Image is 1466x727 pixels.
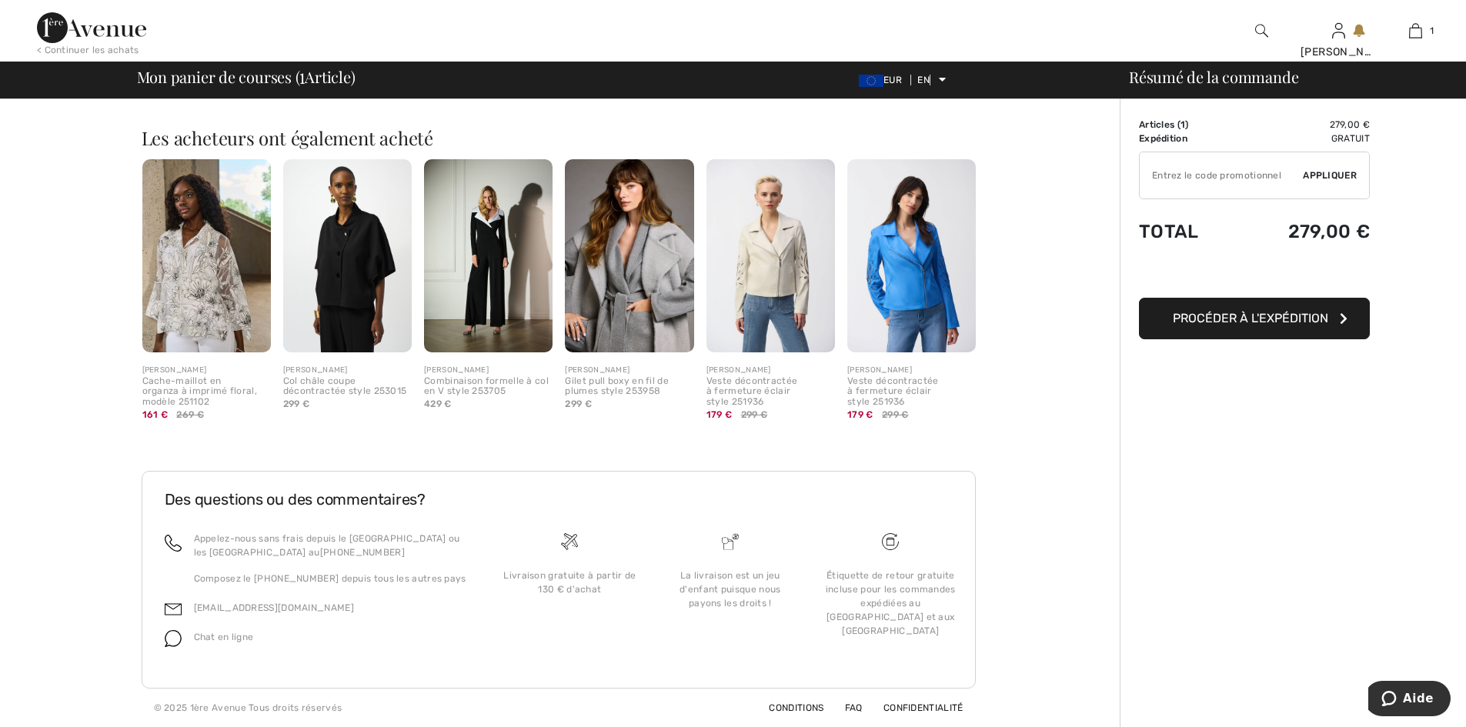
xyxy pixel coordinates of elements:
font: Cache-maillot en organza à imprimé floral, modèle 251102 [142,375,258,408]
font: 1 [1180,119,1185,130]
img: Combinaison formelle à col en V style 253705 [424,159,553,352]
font: Appelez-nous sans frais depuis le [GEOGRAPHIC_DATA] ou les [GEOGRAPHIC_DATA] au [194,533,460,558]
img: La livraison est un jeu d'enfant puisque nous payons les droits ! [722,533,739,550]
font: [PERSON_NAME] [424,365,489,375]
font: Chat en ligne [194,632,254,642]
font: 299 € [882,409,909,420]
font: Article) [305,66,355,87]
a: FAQ [827,702,863,713]
font: Composez le [PHONE_NUMBER] depuis tous les autres pays [194,573,466,584]
img: appel [165,535,182,552]
font: [PERSON_NAME] [1301,45,1391,58]
img: Veste décontractée à fermeture éclair style 251936 [847,159,976,352]
img: rechercher sur le site [1255,22,1268,40]
font: [PERSON_NAME] [847,365,912,375]
font: Confidentialité [883,702,963,713]
iframe: PayPal [1139,258,1370,292]
font: Gilet pull boxy en fil de plumes style 253958 [565,375,669,397]
font: Col châle coupe décontractée style 253015 [283,375,407,397]
button: Procéder à l'expédition [1139,298,1370,339]
font: Résumé de la commande [1129,66,1298,87]
font: Procéder à l'expédition [1173,311,1328,325]
font: Étiquette de retour gratuite incluse pour les commandes expédiées au [GEOGRAPHIC_DATA] et aux [GE... [826,570,956,636]
a: [EMAIL_ADDRESS][DOMAIN_NAME] [194,602,354,613]
img: Mes informations [1332,22,1345,40]
input: Code promotionnel [1140,152,1303,198]
font: [PERSON_NAME] [283,365,348,375]
font: Les acheteurs ont également acheté [142,125,434,150]
font: © 2025 1ère Avenue Tous droits réservés [154,702,342,713]
font: Expédition [1139,133,1187,144]
font: 179 € [706,409,733,420]
a: Confidentialité [865,702,963,713]
img: 1ère Avenue [37,12,146,43]
font: Veste décontractée à fermeture éclair style 251936 [706,375,797,408]
font: EN [917,75,930,85]
font: [PERSON_NAME] [706,365,771,375]
img: Euro [859,75,883,87]
font: FAQ [845,702,863,713]
font: 299 € [565,399,592,409]
font: 161 € [142,409,169,420]
font: 429 € [424,399,452,409]
font: Mon panier de courses ( [137,66,300,87]
img: e-mail [165,601,182,618]
font: Livraison gratuite à partir de 130 € d'achat [503,570,636,595]
font: Combinaison formelle à col en V style 253705 [424,375,549,397]
font: Veste décontractée à fermeture éclair style 251936 [847,375,938,408]
font: Articles ( [1139,119,1180,130]
font: Gratuit [1331,133,1370,144]
font: La livraison est un jeu d'enfant puisque nous payons les droits ! [680,570,780,609]
font: 179 € [847,409,873,420]
font: 1 [299,62,305,88]
font: < Continuer les achats [37,45,139,55]
font: Conditions [769,702,823,713]
font: 299 € [741,409,768,420]
font: ) [1185,119,1188,130]
font: EUR [883,75,902,85]
font: [PERSON_NAME] [565,365,629,375]
iframe: Ouvre un widget dans lequel vous pouvez trouver plus d'informations [1368,681,1451,719]
img: Gilet pull boxy en fil de plumes style 253958 [565,159,693,352]
font: [PERSON_NAME] [142,365,207,375]
a: Se connecter [1332,23,1345,38]
font: 279,00 € [1288,221,1370,242]
img: Cache-maillot en organza à imprimé floral, modèle 251102 [142,159,271,352]
font: [PHONE_NUMBER] [320,547,405,558]
img: Mon sac [1409,22,1422,40]
font: 1 [1430,25,1434,36]
font: 269 ​​€ [176,409,204,420]
font: 299 € [283,399,310,409]
img: Livraison gratuite pour les commandes supérieures à 130 £ [561,533,578,550]
img: Livraison gratuite pour les commandes supérieures à 130 £ [882,533,899,550]
img: chat [165,630,182,647]
img: Veste décontractée à fermeture éclair style 251936 [706,159,835,352]
font: Appliquer [1303,170,1357,181]
font: 279,00 € [1330,119,1370,130]
font: Total [1139,221,1199,242]
img: Col châle coupe décontractée style 253015 [283,159,412,352]
font: Des questions ou des commentaires? [165,490,426,509]
a: Conditions [750,702,823,713]
a: 1 [1378,22,1453,40]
